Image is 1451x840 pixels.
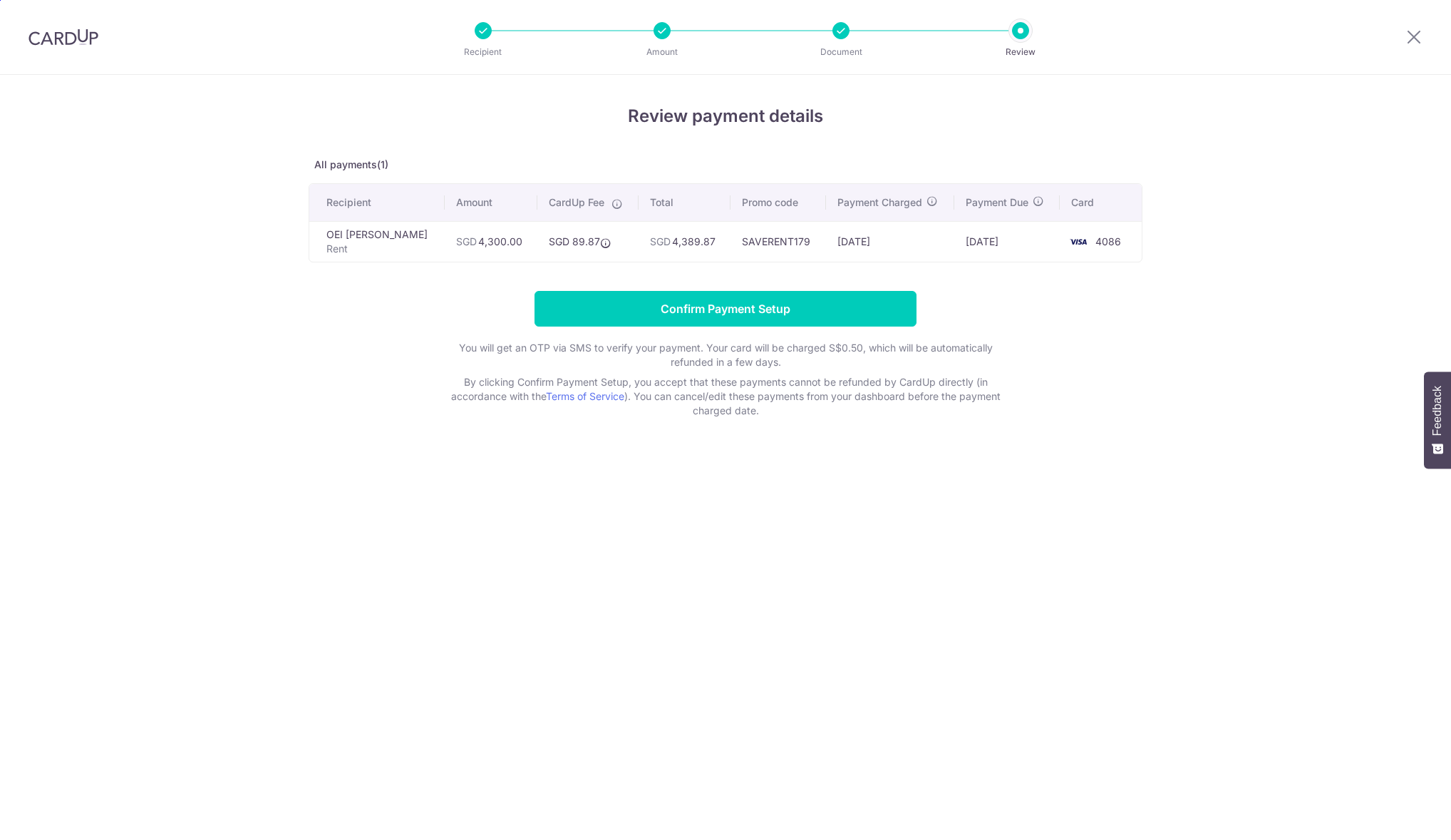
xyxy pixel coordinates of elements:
a: Terms of Service [546,390,624,402]
p: All payments(1) [309,158,1142,172]
td: SGD 89.87 [537,221,639,262]
td: [DATE] [954,221,1060,262]
td: SAVERENT179 [730,221,825,262]
span: Payment Due [966,195,1028,210]
th: Amount [445,184,537,221]
td: 4,389.87 [639,221,730,262]
th: Card [1060,184,1142,221]
p: You will get an OTP via SMS to verify your payment. Your card will be charged S$0.50, which will ... [440,341,1011,369]
p: Review [968,45,1073,59]
button: Feedback - Show survey [1424,372,1451,468]
iframe: Opens a widget where you can find more information [1359,797,1437,833]
span: Feedback [1431,386,1444,436]
th: Total [639,184,730,221]
p: Document [788,45,894,59]
td: [DATE] [826,221,954,262]
span: 4086 [1095,235,1121,247]
td: 4,300.00 [445,221,537,262]
th: Recipient [309,184,445,221]
span: SGD [650,235,671,247]
p: Recipient [430,45,536,59]
p: By clicking Confirm Payment Setup, you accept that these payments cannot be refunded by CardUp di... [440,375,1011,418]
h4: Review payment details [309,103,1142,129]
p: Rent [326,242,433,256]
p: Amount [609,45,715,59]
span: Payment Charged [837,195,922,210]
img: <span class="translation_missing" title="translation missing: en.account_steps.new_confirm_form.b... [1064,233,1093,250]
input: Confirm Payment Setup [535,291,916,327]
td: OEI [PERSON_NAME] [309,221,445,262]
span: SGD [456,235,477,247]
th: Promo code [730,184,825,221]
span: CardUp Fee [549,195,604,210]
img: CardUp [29,29,98,46]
